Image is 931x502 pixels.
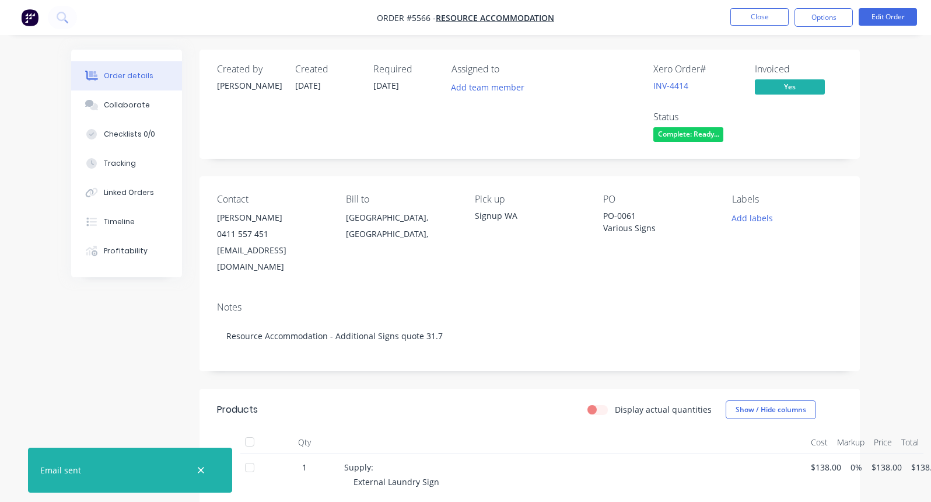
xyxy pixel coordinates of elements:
button: Tracking [71,149,182,178]
div: Products [217,403,258,417]
div: Linked Orders [104,187,154,198]
div: Created [295,64,359,75]
button: Profitability [71,236,182,266]
span: 0% [850,461,862,473]
span: [DATE] [295,80,321,91]
div: Cost [806,431,832,454]
div: Markup [832,431,869,454]
div: Bill to [346,194,456,205]
a: INV-4414 [653,80,688,91]
div: Order details [104,71,153,81]
div: Collaborate [104,100,150,110]
button: Add labels [726,210,779,225]
div: Contact [217,194,327,205]
div: Email sent [40,464,81,476]
div: Xero Order # [653,64,741,75]
div: Pick up [475,194,585,205]
div: PO-0061 Various Signs [603,210,713,234]
button: Complete: Ready... [653,127,723,145]
div: 0411 557 451 [217,226,327,242]
div: [PERSON_NAME] [217,210,327,226]
span: [DATE] [373,80,399,91]
span: $138.00 [871,461,902,473]
button: Collaborate [71,90,182,120]
label: Display actual quantities [615,403,712,416]
button: Edit Order [859,8,917,26]
span: Supply: [344,462,373,473]
div: Price [869,431,897,454]
div: Required [373,64,437,75]
div: Total [897,431,923,454]
div: [GEOGRAPHIC_DATA], [GEOGRAPHIC_DATA], [346,210,456,247]
button: Order details [71,61,182,90]
button: Add team member [445,79,531,95]
div: [EMAIL_ADDRESS][DOMAIN_NAME] [217,242,327,275]
div: Tracking [104,158,136,169]
div: Created by [217,64,281,75]
div: Signup WA [475,210,585,222]
div: Invoiced [755,64,842,75]
span: $138.00 [811,461,841,473]
span: 1 [302,461,307,473]
a: Resource Accommodation [436,12,554,23]
button: Timeline [71,207,182,236]
div: Timeline [104,217,135,227]
div: Labels [732,194,842,205]
div: Checklists 0/0 [104,129,155,140]
div: Profitability [104,246,148,256]
div: [GEOGRAPHIC_DATA], [GEOGRAPHIC_DATA], [346,210,456,242]
div: Resource Accommodation - Additional Signs quote 31.7 [217,318,842,354]
span: Complete: Ready... [653,127,723,142]
img: Factory [21,9,38,26]
div: Qty [269,431,339,454]
span: Order #5566 - [377,12,436,23]
button: Close [730,8,789,26]
button: Show / Hide columns [726,400,816,419]
div: Notes [217,302,842,313]
button: Options [794,8,853,27]
button: Linked Orders [71,178,182,207]
div: Assigned to [452,64,568,75]
button: Add team member [452,79,531,95]
div: PO [603,194,713,205]
div: [PERSON_NAME]0411 557 451[EMAIL_ADDRESS][DOMAIN_NAME] [217,210,327,275]
span: Yes [755,79,825,94]
div: [PERSON_NAME] [217,79,281,92]
button: Checklists 0/0 [71,120,182,149]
